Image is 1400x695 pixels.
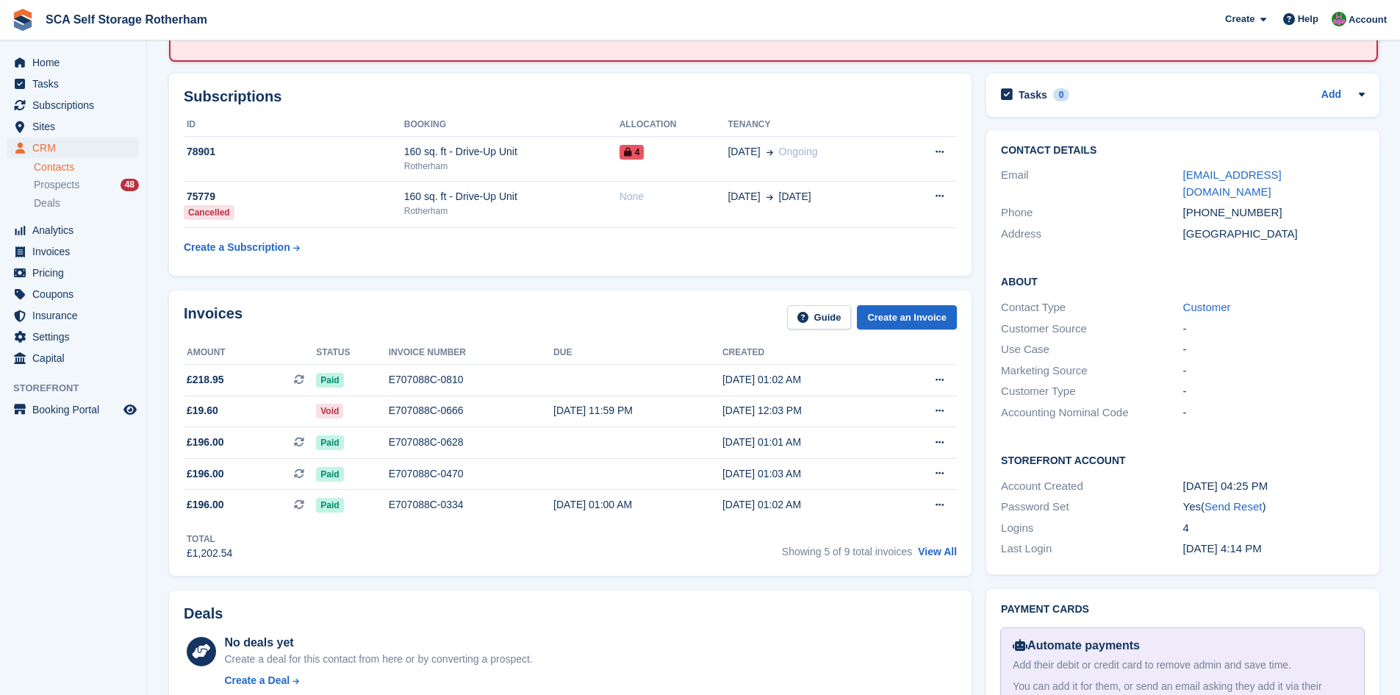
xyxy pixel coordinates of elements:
span: Subscriptions [32,95,121,115]
a: menu [7,138,139,158]
span: Analytics [32,220,121,240]
span: Pricing [32,263,121,283]
span: Booking Portal [32,399,121,420]
span: Capital [32,348,121,368]
div: - [1183,341,1365,358]
div: 160 sq. ft - Drive-Up Unit [404,189,620,204]
div: E707088C-0666 [389,403,553,418]
a: [EMAIL_ADDRESS][DOMAIN_NAME] [1183,168,1282,198]
span: CRM [32,138,121,158]
div: [DATE] 01:02 AM [722,372,891,388]
a: Preview store [121,401,139,418]
div: - [1183,321,1365,338]
span: £19.60 [187,403,218,418]
span: Paid [316,467,343,482]
h2: Subscriptions [184,88,957,105]
div: [DATE] 04:25 PM [1183,478,1365,495]
div: Automate payments [1013,637,1352,655]
div: Password Set [1001,499,1182,516]
img: stora-icon-8386f47178a22dfd0bd8f6a31ec36ba5ce8667c1dd55bd0f319d3a0aa187defe.svg [12,9,34,31]
span: Home [32,52,121,73]
th: Status [316,341,388,365]
div: Create a Subscription [184,240,290,255]
div: Create a deal for this contact from here or by converting a prospect. [224,652,532,667]
span: Showing 5 of 9 total invoices [782,546,912,557]
span: £196.00 [187,435,224,450]
span: Prospects [34,178,79,192]
span: Coupons [32,284,121,304]
div: Customer Source [1001,321,1182,338]
span: Create [1225,12,1254,26]
h2: Payment cards [1001,604,1365,616]
div: Yes [1183,499,1365,516]
div: - [1183,383,1365,400]
img: Sarah Race [1332,12,1346,26]
a: SCA Self Storage Rotherham [40,7,213,32]
div: [DATE] 01:01 AM [722,435,891,450]
div: [DATE] 11:59 PM [553,403,722,418]
span: Void [316,404,343,418]
div: E707088C-0334 [389,497,553,513]
th: Invoice number [389,341,553,365]
span: £196.00 [187,466,224,482]
div: None [620,189,728,204]
div: 75779 [184,189,404,204]
div: Address [1001,226,1182,243]
a: menu [7,116,139,137]
span: Sites [32,116,121,137]
th: Booking [404,113,620,137]
div: Cancelled [184,205,234,220]
span: Settings [32,327,121,347]
div: [GEOGRAPHIC_DATA] [1183,226,1365,243]
a: Customer [1183,301,1231,313]
a: Send Reset [1205,500,1262,513]
div: [DATE] 12:03 PM [722,403,891,418]
span: ( ) [1201,500,1266,513]
th: Tenancy [728,113,898,137]
span: [DATE] [728,144,760,160]
h2: Tasks [1019,88,1047,101]
th: Amount [184,341,316,365]
span: Help [1298,12,1318,26]
div: Use Case [1001,341,1182,358]
th: ID [184,113,404,137]
div: Rotherham [404,204,620,218]
a: menu [7,95,139,115]
span: Tasks [32,74,121,94]
span: Storefront [13,381,146,396]
div: 4 [1183,520,1365,537]
div: Marketing Source [1001,363,1182,379]
a: menu [7,52,139,73]
h2: Storefront Account [1001,452,1365,467]
span: Account [1349,13,1387,27]
span: Paid [316,435,343,450]
a: menu [7,220,139,240]
span: £196.00 [187,497,224,513]
th: Created [722,341,891,365]
th: Allocation [620,113,728,137]
div: 78901 [184,144,404,160]
th: Due [553,341,722,365]
span: Paid [316,498,343,513]
span: Paid [316,373,343,388]
span: 4 [620,145,645,160]
span: [DATE] [728,189,760,204]
a: menu [7,263,139,283]
div: Add their debit or credit card to remove admin and save time. [1013,657,1352,673]
div: £1,202.54 [187,546,232,561]
div: Accounting Nominal Code [1001,404,1182,421]
div: E707088C-0810 [389,372,553,388]
div: Rotherham [404,160,620,173]
div: Phone [1001,204,1182,221]
a: menu [7,327,139,347]
a: Add [1321,87,1341,104]
div: Total [187,532,232,546]
a: menu [7,284,139,304]
span: [DATE] [779,189,811,204]
a: Contacts [34,160,139,174]
div: - [1183,404,1365,421]
a: menu [7,74,139,94]
div: No deals yet [224,634,532,652]
a: Prospects 48 [34,177,139,193]
div: E707088C-0628 [389,435,553,450]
